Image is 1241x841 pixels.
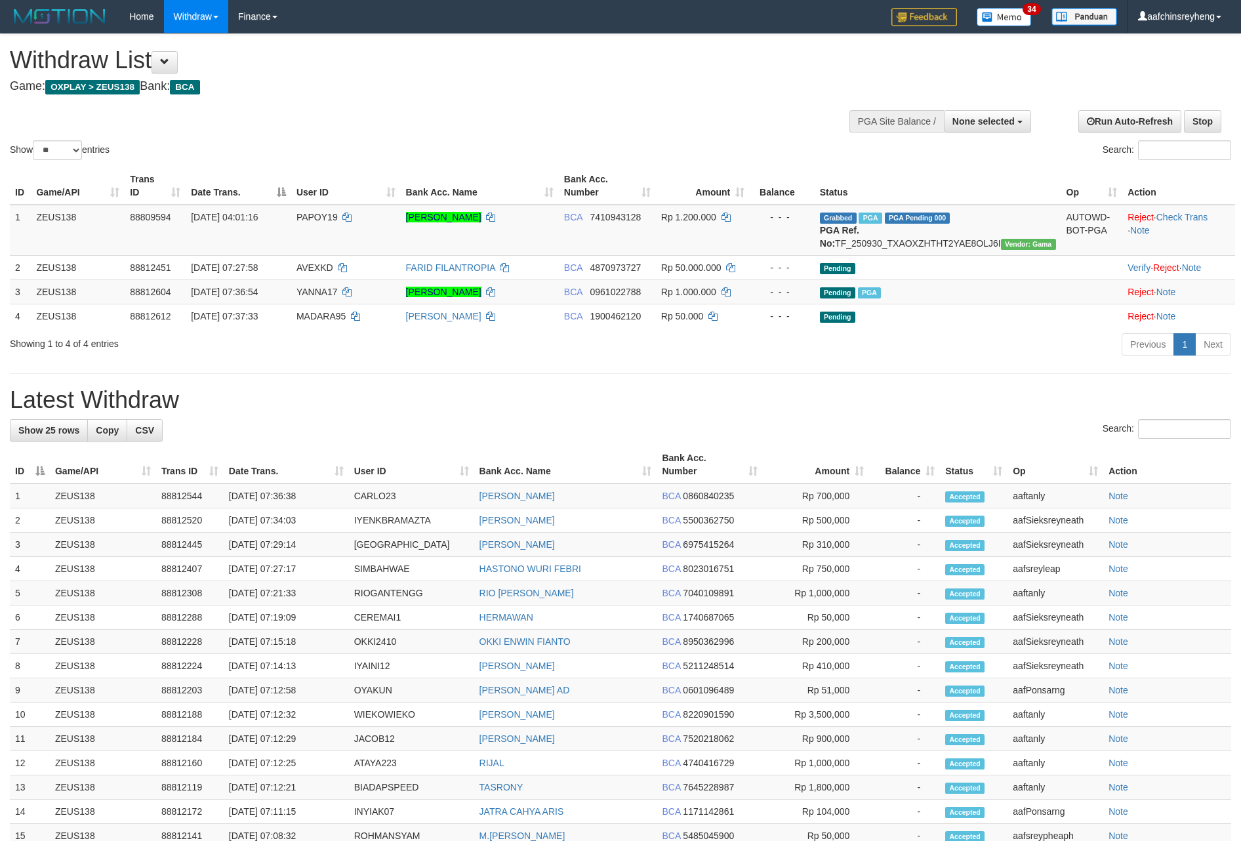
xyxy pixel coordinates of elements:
span: Accepted [945,686,985,697]
td: aaftanly [1007,727,1103,751]
td: - [869,678,940,703]
td: Rp 200,000 [763,630,869,654]
th: Game/API: activate to sort column ascending [31,167,125,205]
a: Note [1109,758,1128,768]
td: 88812160 [156,751,224,775]
td: 11 [10,727,50,751]
td: ZEUS138 [50,727,156,751]
td: 9 [10,678,50,703]
td: Rp 104,000 [763,800,869,824]
span: BCA [564,287,582,297]
h1: Withdraw List [10,47,814,73]
a: Verify [1128,262,1150,273]
a: Reject [1128,287,1154,297]
th: Action [1122,167,1235,205]
button: None selected [944,110,1031,133]
td: aafSieksreyneath [1007,605,1103,630]
span: Copy 5500362750 to clipboard [683,515,734,525]
a: Note [1109,636,1128,647]
span: Accepted [945,637,985,648]
td: - [869,654,940,678]
input: Search: [1138,419,1231,439]
a: Reject [1128,311,1154,321]
td: Rp 700,000 [763,483,869,508]
span: Show 25 rows [18,425,79,436]
a: RIJAL [479,758,504,768]
a: Note [1109,709,1128,720]
td: ZEUS138 [50,678,156,703]
td: - [869,630,940,654]
td: 10 [10,703,50,727]
td: - [869,483,940,508]
th: Bank Acc. Name: activate to sort column ascending [401,167,559,205]
img: MOTION_logo.png [10,7,110,26]
span: Copy 7040109891 to clipboard [683,588,734,598]
td: IYENKBRAMAZTA [349,508,474,533]
a: FARID FILANTROPIA [406,262,495,273]
a: Note [1130,225,1150,236]
span: 88812604 [130,287,171,297]
td: Rp 1,800,000 [763,775,869,800]
span: MADARA95 [296,311,346,321]
a: [PERSON_NAME] [406,311,481,321]
span: Accepted [945,491,985,503]
select: Showentries [33,140,82,160]
span: AVEXKD [296,262,333,273]
td: 1 [10,205,31,256]
td: - [869,605,940,630]
td: CEREMAI1 [349,605,474,630]
a: 1 [1173,333,1196,356]
span: Accepted [945,516,985,527]
td: ZEUS138 [31,205,125,256]
th: Op: activate to sort column ascending [1061,167,1123,205]
td: ZEUS138 [50,654,156,678]
td: IYAINI12 [349,654,474,678]
span: Copy 0961022788 to clipboard [590,287,641,297]
td: aaftanly [1007,775,1103,800]
span: Copy 8023016751 to clipboard [683,564,734,574]
td: · · [1122,205,1235,256]
th: ID: activate to sort column descending [10,446,50,483]
span: BCA [564,212,582,222]
th: Status: activate to sort column ascending [940,446,1007,483]
label: Search: [1103,419,1231,439]
td: · [1122,279,1235,304]
td: 6 [10,605,50,630]
a: Note [1109,491,1128,501]
th: Date Trans.: activate to sort column descending [186,167,291,205]
th: Trans ID: activate to sort column ascending [156,446,224,483]
td: [DATE] 07:15:18 [224,630,349,654]
td: 2 [10,508,50,533]
th: Game/API: activate to sort column ascending [50,446,156,483]
span: Marked by aaftanly [859,213,882,224]
span: Marked by aaftanly [858,287,881,298]
span: BCA [564,311,582,321]
div: - - - [755,211,809,224]
span: PGA Pending [885,213,950,224]
a: Note [1109,661,1128,671]
span: BCA [662,491,680,501]
label: Search: [1103,140,1231,160]
td: 4 [10,304,31,328]
td: [DATE] 07:34:03 [224,508,349,533]
span: [DATE] 07:27:58 [191,262,258,273]
td: 4 [10,557,50,581]
td: 3 [10,279,31,304]
td: - [869,751,940,775]
td: Rp 1,000,000 [763,581,869,605]
span: 88809594 [130,212,171,222]
a: Reject [1153,262,1179,273]
td: 88812544 [156,483,224,508]
td: [DATE] 07:12:32 [224,703,349,727]
td: OKKI2410 [349,630,474,654]
span: BCA [564,262,582,273]
td: ZEUS138 [50,800,156,824]
td: [DATE] 07:12:25 [224,751,349,775]
th: Date Trans.: activate to sort column ascending [224,446,349,483]
td: 88812172 [156,800,224,824]
td: ZEUS138 [50,605,156,630]
a: Stop [1184,110,1221,133]
td: [DATE] 07:14:13 [224,654,349,678]
span: BCA [662,564,680,574]
span: Copy 1900462120 to clipboard [590,311,641,321]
